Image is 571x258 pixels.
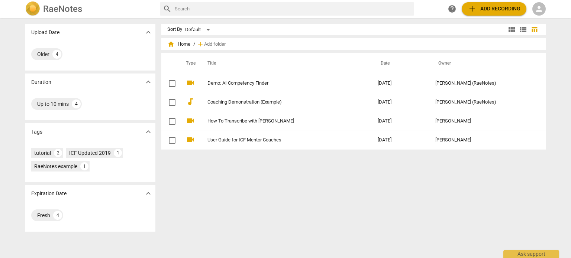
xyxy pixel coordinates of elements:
span: Home [167,40,190,48]
span: help [448,4,457,13]
p: Expiration Date [31,190,67,197]
h2: RaeNotes [43,4,82,14]
span: / [193,42,195,47]
button: Show more [143,27,154,38]
td: [DATE] [372,112,429,131]
div: Older [37,50,49,58]
button: Table view [529,24,540,35]
td: [DATE] [372,131,429,150]
div: 1 [114,149,122,157]
span: expand_more [144,28,153,37]
span: search [163,4,172,13]
div: [PERSON_NAME] (RaeNotes) [435,81,532,86]
a: Coaching Demonstration (Example) [207,99,351,105]
button: Show more [143,76,154,88]
div: 1 [80,162,88,170]
a: Demo: AI Competency Finder [207,81,351,86]
button: List view [517,24,529,35]
div: Fresh [37,212,50,219]
button: Upload [462,2,526,16]
a: How To Transcribe with [PERSON_NAME] [207,118,351,124]
div: Sort By [167,27,182,32]
span: Add recording [468,4,520,13]
th: Owner [429,53,538,74]
th: Date [372,53,429,74]
span: home [167,40,175,48]
span: videocam [186,116,195,125]
a: LogoRaeNotes [25,1,154,16]
a: Help [445,2,459,16]
div: 2 [54,149,62,157]
p: Tags [31,128,42,136]
div: [PERSON_NAME] (RaeNotes) [435,99,532,105]
p: Duration [31,78,51,86]
span: expand_more [144,127,153,136]
span: view_list [519,25,528,34]
div: [PERSON_NAME] [435,137,532,143]
td: [DATE] [372,74,429,93]
span: audiotrack [186,97,195,106]
div: [PERSON_NAME] [435,118,532,124]
div: RaeNotes example [34,163,77,170]
input: Search [175,3,411,15]
div: ICF Updated 2019 [69,149,111,157]
a: User Guide for ICF Mentor Coaches [207,137,351,143]
button: Tile view [506,24,517,35]
td: [DATE] [372,93,429,112]
span: add [468,4,477,13]
span: expand_more [144,78,153,86]
div: 4 [53,211,62,220]
p: Upload Date [31,29,59,36]
span: videocam [186,135,195,144]
button: Show more [143,126,154,137]
span: Add folder [204,42,226,47]
span: table_chart [531,26,538,33]
th: Title [199,53,372,74]
div: Default [185,24,213,36]
span: person [535,4,543,13]
span: add [197,40,204,48]
div: tutorial [34,149,51,157]
span: expand_more [144,189,153,198]
div: Ask support [503,250,559,258]
th: Type [180,53,199,74]
div: Up to 10 mins [37,100,69,108]
button: Show more [143,188,154,199]
span: videocam [186,78,195,87]
div: 4 [52,50,61,59]
div: 4 [72,99,81,108]
span: view_module [507,25,516,34]
img: Logo [25,1,40,16]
